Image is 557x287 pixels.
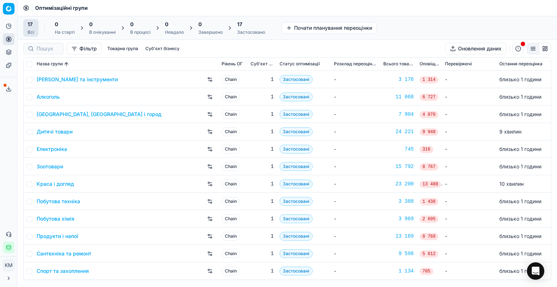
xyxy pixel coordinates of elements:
[251,250,274,257] div: 1
[280,110,313,119] span: Застосовані
[237,29,265,35] div: Застосовано
[442,262,496,280] td: -
[280,145,313,153] span: Застосовані
[222,75,240,84] span: Chain
[383,61,414,67] span: Всього товарів
[251,198,274,205] div: 1
[499,163,541,169] span: близько 1 години
[445,43,506,54] button: Оновлення даних
[420,233,438,240] span: 8 769
[331,106,380,123] td: -
[251,163,274,170] div: 1
[420,94,438,101] span: 6 727
[165,21,168,28] span: 0
[383,198,414,205] a: 3 388
[420,146,433,153] span: 316
[420,268,433,275] span: 705
[499,216,541,222] span: близько 1 години
[331,123,380,140] td: -
[280,75,313,84] span: Застосовані
[55,21,58,28] span: 0
[420,76,438,83] span: 1 314
[281,22,377,34] button: Почати планування переоцінки
[499,233,541,239] span: близько 1 години
[442,123,496,140] td: -
[420,163,438,171] span: 8 767
[130,29,150,35] div: В процесі
[499,198,541,204] span: близько 1 години
[251,128,274,135] div: 1
[331,193,380,210] td: -
[499,94,541,100] span: близько 1 години
[383,180,414,188] a: 23 200
[442,175,496,193] td: -
[63,61,70,68] button: Sorted by Назва групи ascending
[331,245,380,262] td: -
[499,76,541,82] span: близько 1 години
[251,76,274,83] div: 1
[383,145,414,153] div: 745
[499,250,541,257] span: близько 1 години
[222,197,240,206] span: Chain
[420,250,438,258] span: 5 612
[89,21,92,28] span: 0
[37,180,74,188] a: Краса і догляд
[331,175,380,193] td: -
[222,214,240,223] span: Chain
[499,61,542,67] span: Остання переоцінка
[89,29,116,35] div: В очікуванні
[383,233,414,240] a: 13 169
[28,29,34,35] div: Всі
[198,21,202,28] span: 0
[251,215,274,222] div: 1
[222,180,240,188] span: Chain
[28,21,33,28] span: 17
[251,93,274,101] div: 1
[527,262,544,280] div: Open Intercom Messenger
[130,21,133,28] span: 0
[383,267,414,275] a: 1 134
[420,61,439,67] span: Оповіщення
[499,268,541,274] span: близько 1 години
[251,61,274,67] span: Суб'єкт бізнесу
[442,140,496,158] td: -
[280,127,313,136] span: Застосовані
[222,267,240,275] span: Chain
[383,215,414,222] a: 3 969
[37,267,89,275] a: Спорт та захоплення
[331,227,380,245] td: -
[37,45,59,52] input: Пошук
[442,193,496,210] td: -
[37,215,74,222] a: Побутова хімія
[280,197,313,206] span: Застосовані
[280,61,320,67] span: Статус оптимізації
[383,93,414,101] div: 11 068
[222,249,240,258] span: Chain
[222,61,243,67] span: Рівень OГ
[499,128,521,135] span: 9 хвилин
[222,232,240,241] span: Chain
[442,88,496,106] td: -
[198,29,223,35] div: Завершено
[420,216,438,223] span: 2 695
[383,111,414,118] a: 7 904
[37,111,161,118] a: [GEOGRAPHIC_DATA], [GEOGRAPHIC_DATA] і город
[442,106,496,123] td: -
[442,245,496,262] td: -
[37,93,60,101] a: Алкоголь
[442,158,496,175] td: -
[420,128,438,136] span: 9 948
[35,4,88,12] span: Оптимізаційні групи
[37,163,63,170] a: Зоотовари
[251,233,274,240] div: 1
[383,163,414,170] a: 15 792
[143,44,182,53] button: Суб'єкт бізнесу
[331,140,380,158] td: -
[420,111,438,118] span: 4 070
[3,260,14,271] span: КM
[37,145,67,153] a: Електроніка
